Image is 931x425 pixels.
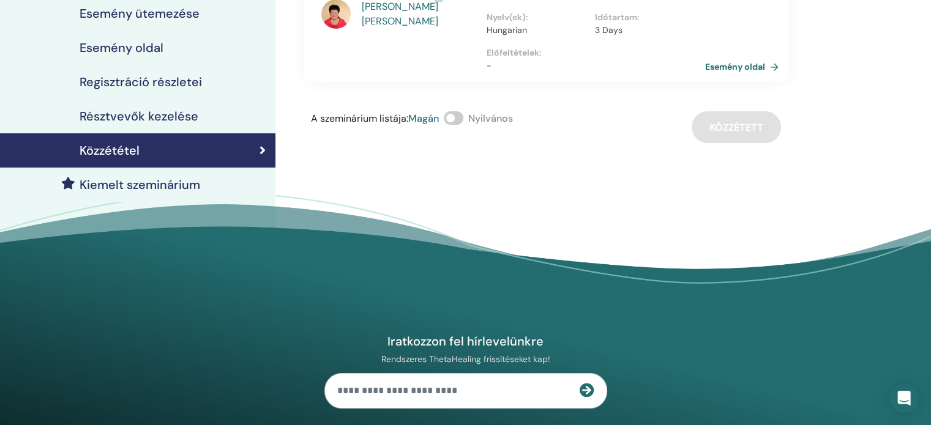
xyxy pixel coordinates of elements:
h4: Esemény oldal [80,40,163,55]
p: Rendszeres ThetaHealing frissítéseket kap! [324,353,607,364]
p: Előfeltételek : [487,46,703,59]
span: Nyilvános [468,112,513,125]
span: Magán [408,112,439,125]
p: Hungarian [487,24,588,37]
span: A szeminárium listája : [311,112,408,125]
a: Esemény oldal [705,57,783,76]
h4: Résztvevők kezelése [80,109,198,124]
div: Open Intercom Messenger [889,383,919,413]
p: Nyelv(ek) : [487,11,588,24]
h4: Esemény ütemezése [80,6,200,21]
p: 3 Days [595,24,696,37]
h4: Iratkozzon fel hírlevelünkre [324,333,607,349]
h4: Kiemelt szeminárium [80,177,200,192]
h4: Közzététel [80,143,140,158]
p: Időtartam : [595,11,696,24]
h4: Regisztráció részletei [80,75,202,89]
p: - [487,59,703,72]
